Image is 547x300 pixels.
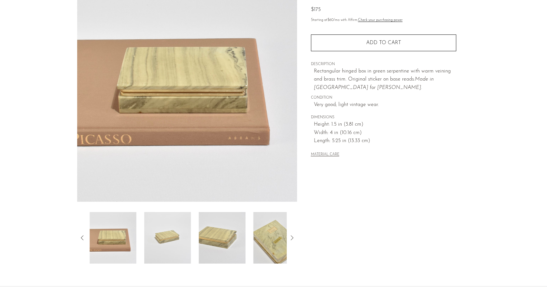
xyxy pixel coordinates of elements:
[311,95,456,101] span: CONDITION
[311,152,339,157] button: MATERIAL CARE
[144,212,191,264] img: Hinged Stone Italian Box
[327,18,334,22] span: $60
[89,212,136,264] img: Hinged Stone Italian Box
[311,34,456,51] button: Add to cart
[314,137,456,145] span: Length: 5.25 in (13.33 cm)
[314,121,456,129] span: Height: 1.5 in (3.81 cm)
[311,17,456,23] p: Starting at /mo with Affirm.
[199,212,245,264] img: Hinged Stone Italian Box
[314,67,456,92] p: Rectangular hinged box in green serpentine with warm veining and brass trim. Original sticker on ...
[314,129,456,137] span: Width: 4 in (10.16 cm)
[311,62,456,67] span: DESCRIPTION
[314,101,456,109] span: Very good; light vintage wear.
[253,212,300,264] img: Hinged Stone Italian Box
[311,7,321,12] span: $175
[358,18,403,22] a: Check your purchasing power - Learn more about Affirm Financing (opens in modal)
[366,40,401,45] span: Add to cart
[311,115,456,121] span: DIMENSIONS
